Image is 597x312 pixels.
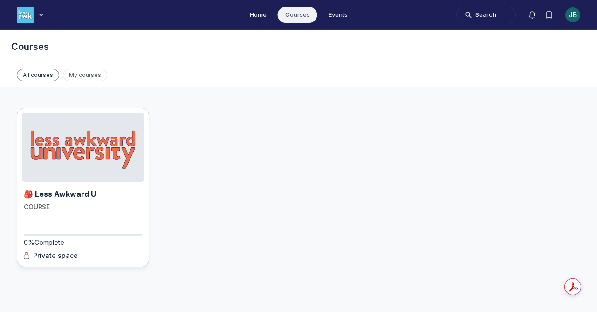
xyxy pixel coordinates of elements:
a: 🎒Less Awkward UCOURSE0%CompletePrivate space [17,108,149,267]
a: Courses [278,7,317,23]
div: JB [565,7,580,22]
span: 0% [24,238,64,247]
a: Home [242,7,274,23]
span: COURSE [22,203,52,211]
span: Complete [34,238,64,246]
span: Less Awkward U [24,189,96,199]
a: Events [321,7,355,23]
button: Less Awkward Hub logo [17,6,46,24]
span: My courses [63,69,107,81]
button: Search [456,7,516,23]
img: Less Awkward Hub logo [17,7,34,23]
span: 🎒 [24,189,33,199]
button: Bookmarks [541,7,557,23]
button: Notifications [524,7,541,23]
span: All courses [17,69,59,81]
button: User menu options [565,7,580,22]
div: Private space [22,251,144,260]
h1: Courses [11,40,578,53]
span: Private space [33,251,78,260]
